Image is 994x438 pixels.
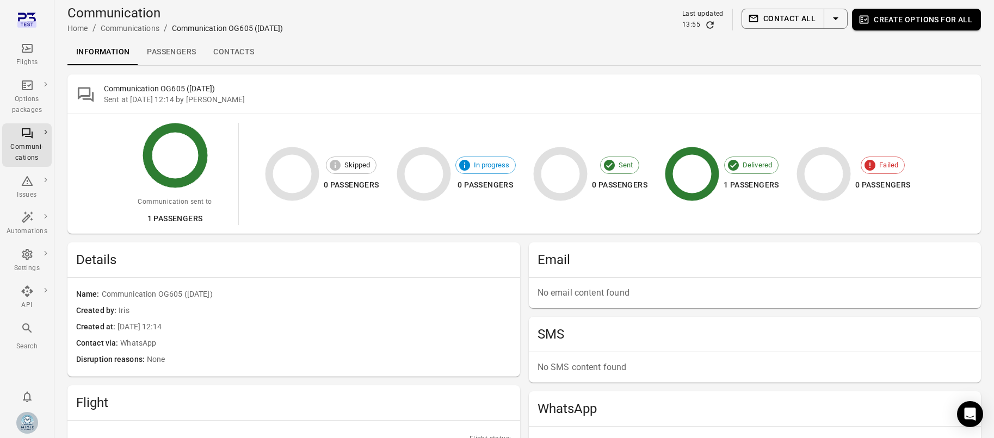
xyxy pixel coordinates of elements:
button: Search [2,318,52,355]
a: Home [67,24,88,33]
button: Notifications [16,386,38,408]
span: Iris [119,305,511,317]
nav: Breadcrumbs [67,22,283,35]
div: API [7,300,47,311]
button: Contact all [742,9,824,29]
li: / [164,22,168,35]
div: Communications [101,23,159,34]
div: Split button [742,9,848,29]
span: [DATE] 12:14 [118,321,511,333]
div: 13:55 [682,20,700,30]
div: Automations [7,226,47,237]
a: Flights [2,39,52,71]
h2: SMS [538,326,973,343]
div: Communi-cations [7,142,47,164]
div: Settings [7,263,47,274]
div: 1 passengers [138,212,212,226]
p: No email content found [538,286,973,299]
span: Communication OG605 ([DATE]) [102,289,511,301]
div: Options packages [7,94,47,116]
div: Communication sent to [138,197,212,208]
div: 0 passengers [592,178,647,192]
a: Information [67,39,138,65]
a: Automations [2,208,52,240]
span: Disruption reasons [76,354,147,366]
h2: Email [538,251,973,268]
span: Delivered [737,160,778,171]
div: Communication OG605 ([DATE]) [172,23,283,34]
div: 0 passengers [455,178,516,192]
h1: Communication [67,4,283,22]
span: WhatsApp [120,337,511,349]
a: Communi-cations [2,123,52,167]
button: Elsa Mjöll [Mjoll Airways] [12,408,42,438]
button: Create options for all [852,9,981,30]
div: Issues [7,190,47,201]
div: Sent at [DATE] 12:14 by [PERSON_NAME] [104,94,972,105]
div: Flights [7,57,47,68]
div: 0 passengers [324,178,379,192]
li: / [92,22,96,35]
button: Refresh data [705,20,715,30]
a: Settings [2,245,52,277]
span: Created at [76,321,118,333]
span: Sent [613,160,639,171]
a: API [2,281,52,314]
span: In progress [468,160,516,171]
div: Search [7,341,47,352]
div: Last updated [682,9,724,20]
span: Created by [76,305,119,317]
div: 0 passengers [855,178,911,192]
h2: WhatsApp [538,400,973,417]
a: Issues [2,171,52,204]
a: Passengers [138,39,205,65]
div: Local navigation [67,39,981,65]
div: Open Intercom Messenger [957,401,983,427]
span: Details [76,251,511,268]
div: 1 passengers [724,178,779,192]
p: No SMS content found [538,361,973,374]
h2: Communication OG605 ([DATE]) [104,83,972,94]
span: Contact via [76,337,120,349]
span: None [147,354,511,366]
span: Skipped [338,160,376,171]
button: Select action [824,9,848,29]
h2: Flight [76,394,511,411]
a: Options packages [2,76,52,119]
a: Contacts [205,39,263,65]
img: Mjoll-Airways-Logo.webp [16,412,38,434]
span: Name [76,289,102,301]
span: Failed [873,160,904,171]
